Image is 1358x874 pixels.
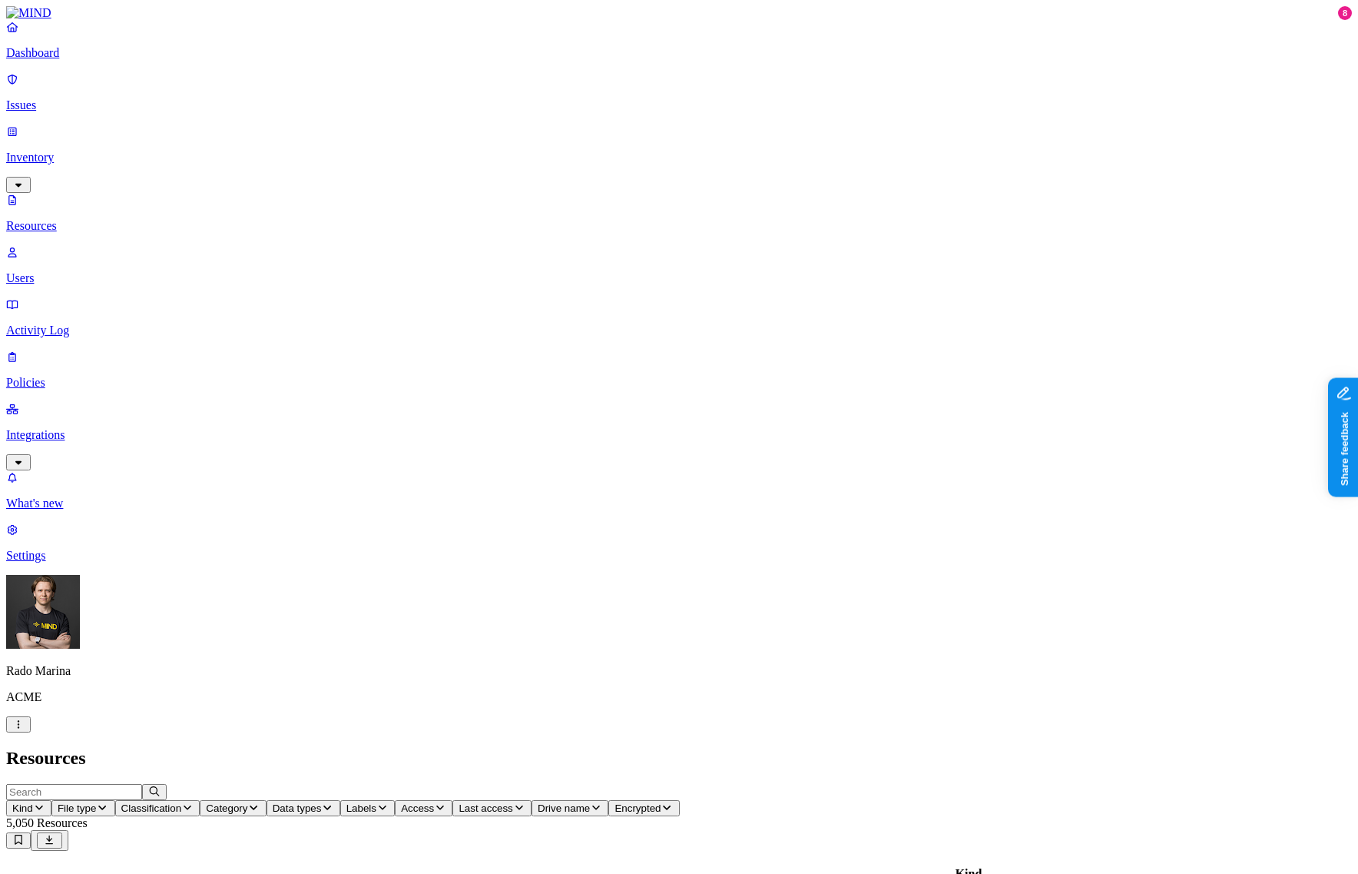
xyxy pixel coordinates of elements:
p: ACME [6,690,1352,704]
a: Integrations [6,402,1352,468]
span: Access [401,803,434,814]
input: Search [6,784,142,800]
span: 5,050 Resources [6,816,88,829]
a: Activity Log [6,297,1352,337]
p: Rado Marina [6,664,1352,678]
p: Activity Log [6,324,1352,337]
span: Labels [346,803,376,814]
p: Resources [6,219,1352,233]
p: Users [6,271,1352,285]
p: Integrations [6,428,1352,442]
p: Inventory [6,151,1352,164]
p: Dashboard [6,46,1352,60]
span: Last access [459,803,512,814]
p: Issues [6,98,1352,112]
a: MIND [6,6,1352,20]
a: Dashboard [6,20,1352,60]
span: Category [206,803,247,814]
span: File type [58,803,96,814]
h2: Resources [6,748,1352,769]
p: What's new [6,497,1352,510]
a: Settings [6,523,1352,563]
a: Users [6,245,1352,285]
p: Policies [6,376,1352,390]
span: Kind [12,803,33,814]
img: MIND [6,6,51,20]
span: Classification [121,803,182,814]
span: Data types [273,803,322,814]
p: Settings [6,549,1352,563]
span: Drive name [538,803,590,814]
span: Encrypted [614,803,661,814]
img: Rado Marina [6,575,80,649]
a: Resources [6,193,1352,233]
a: Issues [6,72,1352,112]
div: 8 [1338,6,1352,20]
a: Policies [6,350,1352,390]
a: What's new [6,470,1352,510]
a: Inventory [6,125,1352,191]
